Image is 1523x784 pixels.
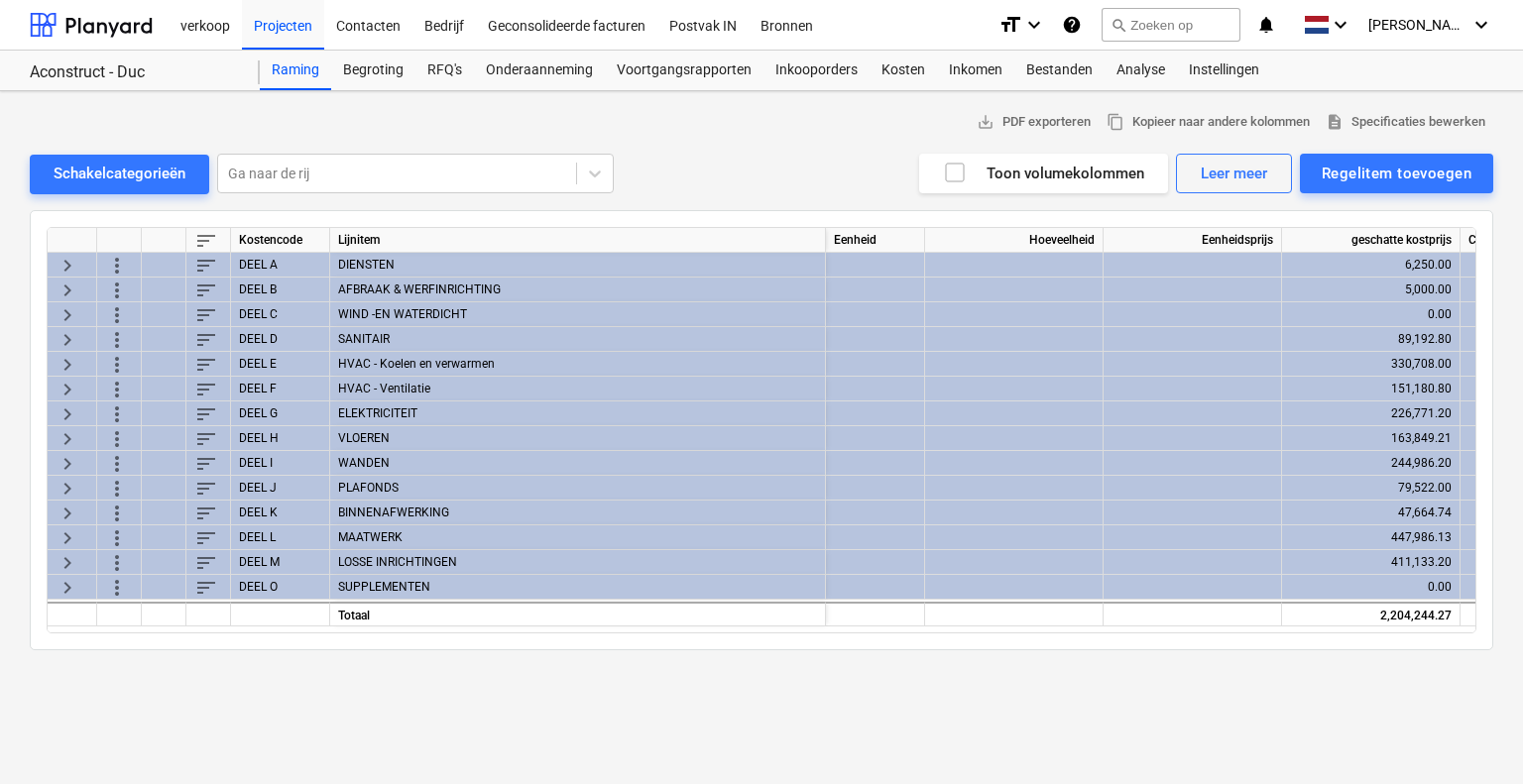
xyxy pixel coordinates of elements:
div: Lijnitem [330,228,826,253]
div: Totaal [330,602,826,626]
span: sort [194,525,218,549]
div: HVAC - Koelen en verwarmen [330,352,826,377]
button: Zoeken op [1102,8,1240,42]
button: PDF exporteren [969,107,1099,138]
button: Regelitem toevoegen [1300,154,1493,193]
div: Eenheid [826,228,925,253]
div: HVAC - Ventilatie [330,377,826,401]
div: 411,133.20 [1290,550,1452,575]
span: more_vert [105,525,129,549]
span: keyboard_arrow_right [56,575,79,599]
div: Instellingen [1177,51,1271,90]
span: sort [194,278,218,301]
span: more_vert [105,426,129,450]
span: description [1326,113,1344,131]
button: Leer meer [1176,154,1292,193]
div: DEEL D [231,327,330,352]
a: Kosten [870,51,937,90]
span: keyboard_arrow_right [56,501,79,524]
div: AFBRAAK & WERFINRICHTING [330,278,826,302]
span: keyboard_arrow_right [56,253,79,277]
span: sort [194,228,218,252]
div: Aconstruct - Duc [30,62,236,83]
span: sort [194,476,218,500]
a: Voortgangsrapporten [605,51,763,90]
div: Onderaanneming [474,51,605,90]
span: sort [194,377,218,400]
span: more_vert [105,278,129,301]
i: keyboard_arrow_down [1022,13,1046,37]
span: keyboard_arrow_right [56,352,79,376]
div: Kostencode [231,228,330,253]
span: keyboard_arrow_right [56,476,79,500]
i: Kennis basis [1062,13,1082,37]
div: 447,986.13 [1290,525,1452,550]
div: BINNENAFWERKING [330,501,826,525]
div: Hoeveelheid [925,228,1104,253]
div: DEEL G [231,401,330,426]
div: DEEL F [231,377,330,401]
span: save_alt [977,113,995,131]
div: PLAFONDS [330,476,826,501]
span: more_vert [105,451,129,475]
div: VLOEREN [330,426,826,451]
span: more_vert [105,327,129,351]
div: SUPPLEMENTEN [330,575,826,600]
div: Eenheidsprijs [1104,228,1282,253]
div: DEEL J [231,476,330,501]
span: keyboard_arrow_right [56,525,79,549]
div: DEEL I [231,451,330,476]
span: sort [194,253,218,277]
a: Inkomen [937,51,1014,90]
span: more_vert [105,476,129,500]
div: 151,180.80 [1290,377,1452,401]
a: Inkooporders [763,51,870,90]
i: keyboard_arrow_down [1329,13,1352,37]
span: content_copy [1107,113,1124,131]
span: sort [194,327,218,351]
a: Bestanden [1014,51,1105,90]
div: Regelitem toevoegen [1322,161,1471,186]
div: 0.00 [1290,575,1452,600]
div: MAATWERK [330,525,826,550]
span: sort [194,550,218,574]
span: more_vert [105,501,129,524]
div: 330,708.00 [1290,352,1452,377]
span: sort [194,426,218,450]
div: DEEL A [231,253,330,278]
span: Specificaties bewerken [1326,111,1485,134]
a: Raming [260,51,331,90]
div: DEEL M [231,550,330,575]
div: RFQ's [415,51,474,90]
div: DEEL O [231,575,330,600]
span: sort [194,401,218,425]
div: DEEL B [231,278,330,302]
span: more_vert [105,401,129,425]
div: ELEKTRICITEIT [330,401,826,426]
span: keyboard_arrow_right [56,426,79,450]
span: keyboard_arrow_right [56,451,79,475]
div: 244,986.20 [1290,451,1452,476]
div: 89,192.80 [1290,327,1452,352]
div: LOSSE INRICHTINGEN [330,550,826,575]
div: DEEL L [231,525,330,550]
i: notifications [1256,13,1276,37]
span: more_vert [105,302,129,326]
div: 0.00 [1290,302,1452,327]
span: more_vert [105,352,129,376]
span: sort [194,501,218,524]
span: Kopieer naar andere kolommen [1107,111,1310,134]
a: Begroting [331,51,415,90]
span: sort [194,352,218,376]
div: DEEL K [231,501,330,525]
div: 6,250.00 [1290,253,1452,278]
span: sort [194,451,218,475]
a: Analyse [1105,51,1177,90]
